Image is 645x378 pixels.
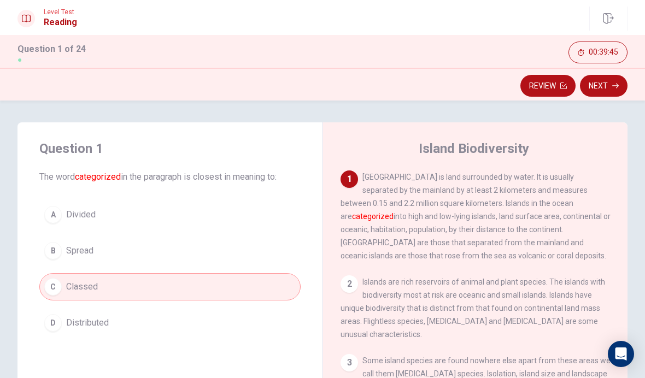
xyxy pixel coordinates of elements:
[39,237,301,264] button: BSpread
[44,206,62,223] div: A
[39,309,301,336] button: DDistributed
[44,278,62,296] div: C
[341,275,358,293] div: 2
[39,273,301,300] button: CClassed
[608,341,634,367] div: Open Intercom Messenger
[44,8,77,16] span: Level Test
[66,280,98,293] span: Classed
[341,277,605,339] span: Islands are rich reservoirs of animal and plant species. The islands with biodiversity most at ri...
[341,170,358,188] div: 1
[66,208,96,221] span: Divided
[66,244,93,257] span: Spread
[419,140,529,157] h4: Island Biodiversity
[44,314,62,332] div: D
[17,43,87,56] h1: Question 1 of 24
[589,48,618,57] span: 00:39:45
[39,201,301,228] button: ADivided
[39,140,301,157] h4: Question 1
[341,354,358,371] div: 3
[580,75,628,97] button: Next
[44,242,62,259] div: B
[66,316,109,329] span: Distributed
[352,212,394,221] font: categorized
[44,16,77,29] h1: Reading
[341,173,611,260] span: [GEOGRAPHIC_DATA] is land surrounded by water. It is usually separated by the mainland by at leas...
[75,172,121,182] font: categorized
[520,75,576,97] button: Review
[568,42,628,63] button: 00:39:45
[39,170,301,184] span: The word in the paragraph is closest in meaning to:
